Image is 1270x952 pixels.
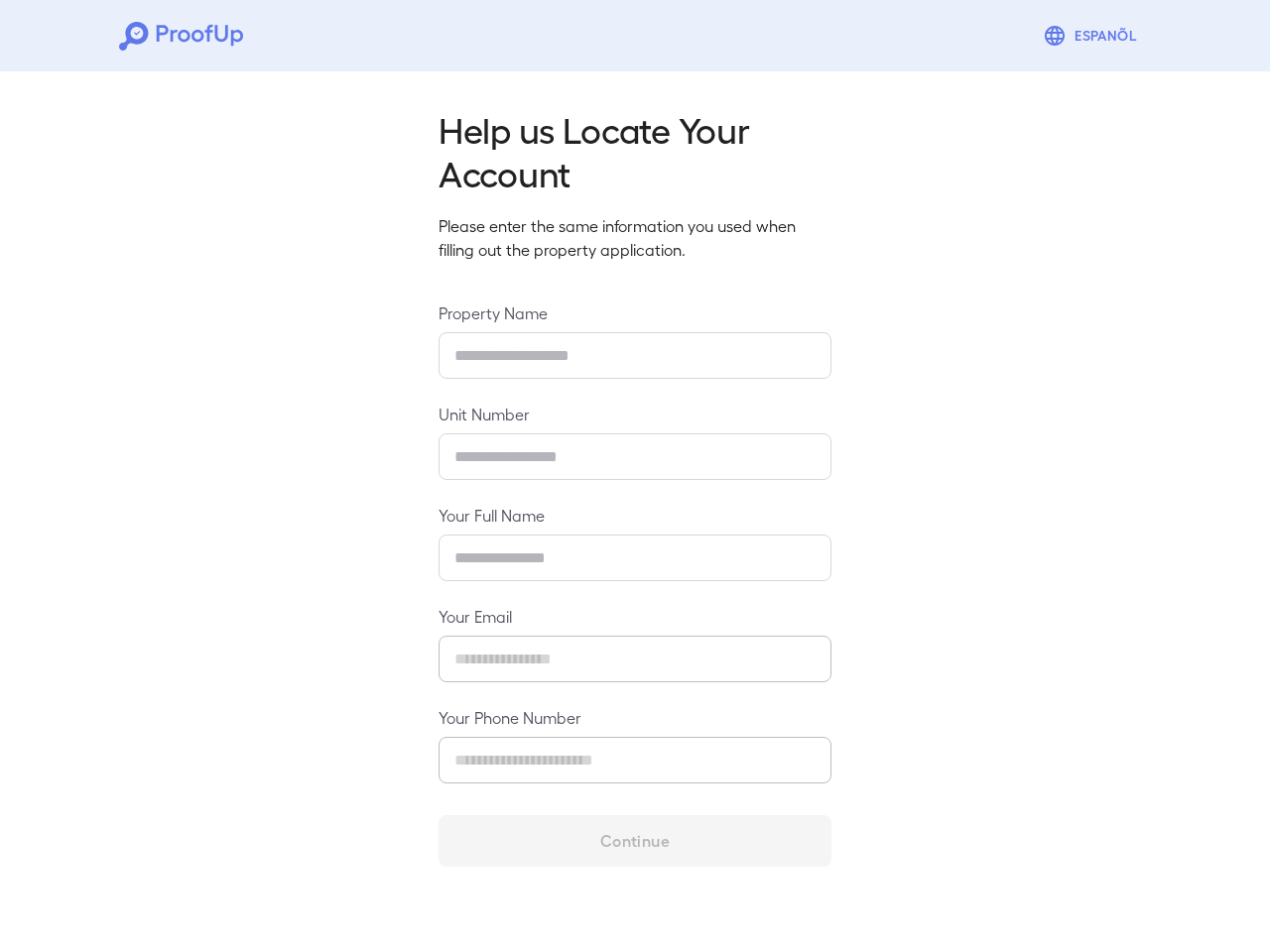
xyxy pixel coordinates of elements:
label: Unit Number [439,403,831,425]
label: Your Full Name [439,504,831,527]
label: Property Name [439,301,831,324]
p: Please enter the same information you used when filling out the property application. [439,214,831,262]
h2: Help us Locate Your Account [439,107,831,194]
label: Your Phone Number [439,706,831,729]
label: Your Email [439,605,831,628]
button: Espanõl [1035,16,1151,56]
